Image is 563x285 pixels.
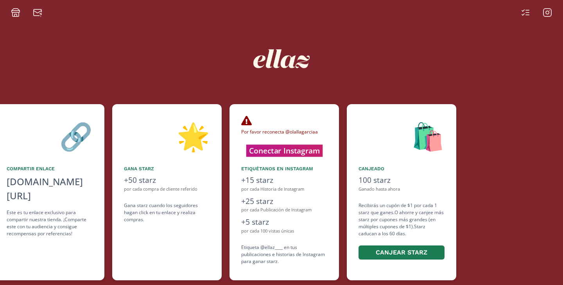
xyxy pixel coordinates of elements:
[359,165,445,172] div: Canjeado
[7,165,93,172] div: Compartir Enlace
[7,116,93,156] div: 🔗
[124,165,210,172] div: Gana starz
[241,196,327,207] div: +25 starz
[7,209,93,237] div: Este es tu enlace exclusivo para compartir nuestra tienda. ¡Comparte este con tu audiencia y cons...
[241,216,327,228] div: +5 starz
[241,186,327,193] div: por cada Historia de Instagram
[241,207,327,213] div: por cada Publicación de Instagram
[241,228,327,234] div: por cada 100 vistas únicas
[241,175,327,186] div: +15 starz
[246,23,317,94] img: nKmKAABZpYV7
[241,244,327,265] div: Etiqueta @ellaz____ en tus publicaciones e historias de Instagram para ganar starz.
[7,175,93,203] div: [DOMAIN_NAME][URL]
[359,186,445,193] div: Ganado hasta ahora
[359,116,445,156] div: 🛍️
[241,165,327,172] div: Etiquétanos en Instagram
[124,202,210,223] div: Gana starz cuando los seguidores hagan click en tu enlace y realiza compras .
[124,186,210,193] div: por cada compra de cliente referido
[124,175,210,186] div: +50 starz
[241,121,318,135] span: Por favor reconecta @olallagarciaa
[359,202,445,261] div: Recibirás un cupón de $1 por cada 1 starz que ganes. O ahorre y canjee más starz por cupones más ...
[359,175,445,186] div: 100 starz
[246,144,323,157] button: Conectar Instagram
[359,245,445,260] button: Canjear starz
[124,116,210,156] div: 🌟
